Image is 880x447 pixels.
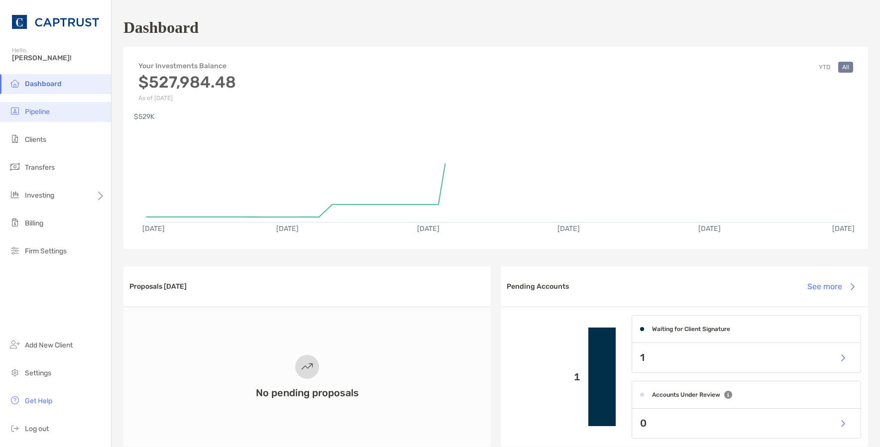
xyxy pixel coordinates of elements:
[9,189,21,201] img: investing icon
[25,80,62,88] span: Dashboard
[25,247,67,255] span: Firm Settings
[25,397,52,405] span: Get Help
[138,62,236,70] h4: Your Investments Balance
[129,282,187,291] h3: Proposals [DATE]
[799,276,862,298] button: See more
[9,366,21,378] img: settings icon
[25,341,73,349] span: Add New Client
[815,62,834,73] button: YTD
[9,244,21,256] img: firm-settings icon
[652,326,730,333] h4: Waiting for Client Signature
[25,191,54,200] span: Investing
[833,224,855,233] text: [DATE]
[138,73,236,92] h3: $527,984.48
[558,224,580,233] text: [DATE]
[9,161,21,173] img: transfers icon
[276,224,299,233] text: [DATE]
[9,133,21,145] img: clients icon
[25,135,46,144] span: Clients
[9,394,21,406] img: get-help icon
[9,217,21,228] img: billing icon
[25,108,50,116] span: Pipeline
[507,282,569,291] h3: Pending Accounts
[9,77,21,89] img: dashboard icon
[142,224,165,233] text: [DATE]
[12,54,105,62] span: [PERSON_NAME]!
[25,219,43,227] span: Billing
[9,105,21,117] img: pipeline icon
[838,62,853,73] button: All
[138,95,236,102] p: As of [DATE]
[134,112,155,121] text: $529K
[640,417,647,430] p: 0
[123,18,199,37] h1: Dashboard
[640,351,645,364] p: 1
[9,338,21,350] img: add_new_client icon
[417,224,440,233] text: [DATE]
[9,422,21,434] img: logout icon
[25,163,55,172] span: Transfers
[25,425,49,433] span: Log out
[256,387,359,399] h3: No pending proposals
[509,371,580,383] p: 1
[25,369,51,377] span: Settings
[652,391,720,398] h4: Accounts Under Review
[699,224,721,233] text: [DATE]
[12,4,99,40] img: CAPTRUST Logo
